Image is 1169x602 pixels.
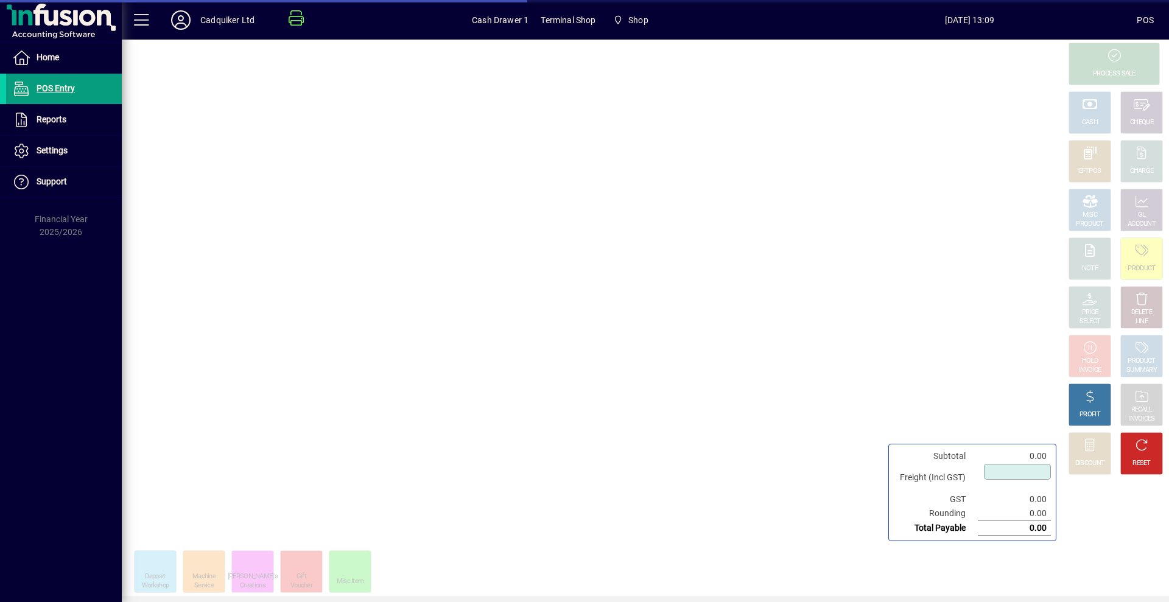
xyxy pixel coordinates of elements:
[6,167,122,197] a: Support
[1138,211,1146,220] div: GL
[228,572,278,581] div: [PERSON_NAME]'s
[894,463,978,492] td: Freight (Incl GST)
[6,105,122,135] a: Reports
[1079,317,1101,326] div: SELECT
[161,9,200,31] button: Profile
[978,492,1051,506] td: 0.00
[894,506,978,521] td: Rounding
[1082,308,1098,317] div: PRICE
[894,449,978,463] td: Subtotal
[1075,459,1104,468] div: DISCOUNT
[145,572,165,581] div: Deposit
[802,10,1137,30] span: [DATE] 13:09
[1082,264,1098,273] div: NOTE
[1076,220,1103,229] div: PRODUCT
[1082,118,1098,127] div: CASH
[337,577,364,586] div: Misc Item
[1128,220,1156,229] div: ACCOUNT
[1093,69,1136,79] div: PROCESS SALE
[37,52,59,62] span: Home
[978,449,1051,463] td: 0.00
[1130,167,1154,176] div: CHARGE
[894,492,978,506] td: GST
[1078,366,1101,375] div: INVOICE
[608,9,653,31] span: Shop
[1079,167,1101,176] div: EFTPOS
[472,10,528,30] span: Cash Drawer 1
[192,572,216,581] div: Machine
[541,10,595,30] span: Terminal Shop
[6,43,122,73] a: Home
[1083,211,1097,220] div: MISC
[37,145,68,155] span: Settings
[142,581,169,590] div: Workshop
[6,136,122,166] a: Settings
[1136,317,1148,326] div: LINE
[978,506,1051,521] td: 0.00
[297,572,306,581] div: Gift
[194,581,214,590] div: Service
[1131,308,1152,317] div: DELETE
[1130,118,1153,127] div: CHEQUE
[240,581,265,590] div: Creations
[1079,410,1100,419] div: PROFIT
[628,10,648,30] span: Shop
[37,177,67,186] span: Support
[1128,415,1154,424] div: INVOICES
[1082,357,1098,366] div: HOLD
[894,521,978,536] td: Total Payable
[37,83,75,93] span: POS Entry
[1132,459,1151,468] div: RESET
[978,521,1051,536] td: 0.00
[290,581,312,590] div: Voucher
[1137,10,1154,30] div: POS
[200,10,255,30] div: Cadquiker Ltd
[1131,405,1153,415] div: RECALL
[1128,357,1155,366] div: PRODUCT
[1126,366,1157,375] div: SUMMARY
[1128,264,1155,273] div: PRODUCT
[37,114,66,124] span: Reports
